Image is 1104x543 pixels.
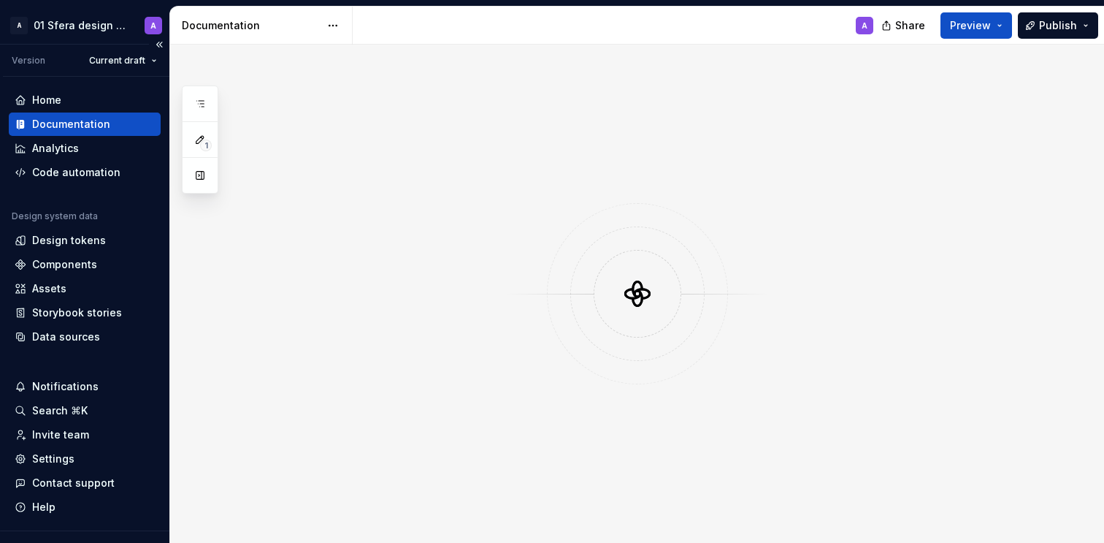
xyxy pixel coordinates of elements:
[83,50,164,71] button: Current draft
[9,495,161,519] button: Help
[874,12,935,39] button: Share
[9,277,161,300] a: Assets
[200,140,212,151] span: 1
[1018,12,1098,39] button: Publish
[32,452,74,466] div: Settings
[895,18,925,33] span: Share
[9,423,161,447] a: Invite team
[32,330,100,344] div: Data sources
[9,471,161,495] button: Contact support
[150,20,156,31] div: A
[9,137,161,160] a: Analytics
[10,17,28,34] div: A
[9,447,161,471] a: Settings
[9,88,161,112] a: Home
[32,428,89,442] div: Invite team
[9,325,161,349] a: Data sources
[950,18,991,33] span: Preview
[89,55,145,67] span: Current draft
[182,18,320,33] div: Documentation
[32,281,66,296] div: Assets
[32,476,115,490] div: Contact support
[32,379,99,394] div: Notifications
[9,399,161,422] button: Search ⌘K
[3,10,166,41] button: A01 Sfera design systemA
[34,18,127,33] div: 01 Sfera design system
[862,20,867,31] div: A
[12,210,98,222] div: Design system data
[9,375,161,398] button: Notifications
[9,113,161,136] a: Documentation
[32,233,106,248] div: Design tokens
[32,117,110,132] div: Documentation
[9,229,161,252] a: Design tokens
[940,12,1012,39] button: Preview
[32,165,120,180] div: Code automation
[32,257,97,272] div: Components
[32,305,122,320] div: Storybook stories
[32,403,88,418] div: Search ⌘K
[12,55,45,67] div: Version
[32,500,55,514] div: Help
[149,34,169,55] button: Collapse sidebar
[9,253,161,276] a: Components
[32,141,79,156] div: Analytics
[32,93,61,107] div: Home
[9,301,161,324] a: Storybook stories
[1039,18,1077,33] span: Publish
[9,161,161,184] a: Code automation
